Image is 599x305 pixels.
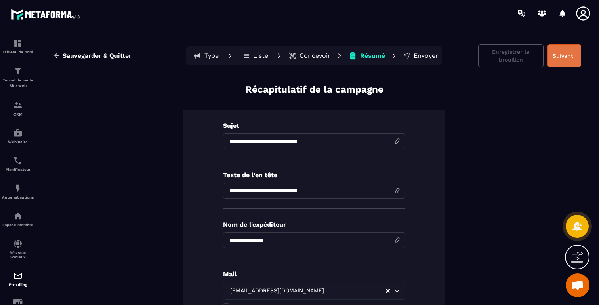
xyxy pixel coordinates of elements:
[386,288,390,294] button: Clear Selected
[237,48,273,64] button: Liste
[2,205,34,233] a: automationsautomationsEspace membre
[547,44,581,67] button: Suivant
[13,184,23,193] img: automations
[63,52,132,60] span: Sauvegarder & Quitter
[414,52,438,60] p: Envoyer
[299,52,330,60] p: Concevoir
[2,167,34,172] p: Planificateur
[13,66,23,76] img: formation
[401,48,441,64] button: Envoyer
[13,239,23,248] img: social-network
[253,52,268,60] p: Liste
[223,270,405,278] p: Mail
[2,233,34,265] a: social-networksocial-networkRéseaux Sociaux
[223,171,405,179] p: Texte de l’en tête
[223,122,405,129] p: Sujet
[2,60,34,95] a: formationformationTunnel de vente Site web
[13,38,23,48] img: formation
[2,50,34,54] p: Tableau de bord
[2,265,34,293] a: emailemailE-mailing
[11,7,82,22] img: logo
[2,195,34,199] p: Automatisations
[2,223,34,227] p: Espace membre
[2,32,34,60] a: formationformationTableau de bord
[245,83,383,96] p: Récapitulatif de la campagne
[223,221,405,228] p: Nom de l'expéditeur
[2,282,34,287] p: E-mailing
[326,286,385,295] input: Search for option
[188,48,223,64] button: Type
[286,48,333,64] button: Concevoir
[47,49,137,63] button: Sauvegarder & Quitter
[13,100,23,110] img: formation
[13,271,23,280] img: email
[223,282,405,300] div: Search for option
[2,78,34,89] p: Tunnel de vente Site web
[360,52,385,60] p: Résumé
[2,122,34,150] a: automationsautomationsWebinaire
[2,178,34,205] a: automationsautomationsAutomatisations
[2,150,34,178] a: schedulerschedulerPlanificateur
[2,250,34,259] p: Réseaux Sociaux
[13,156,23,165] img: scheduler
[346,48,387,64] button: Résumé
[2,95,34,122] a: formationformationCRM
[2,140,34,144] p: Webinaire
[13,128,23,138] img: automations
[2,112,34,116] p: CRM
[566,273,589,297] div: Ouvrir le chat
[228,286,326,295] span: [EMAIL_ADDRESS][DOMAIN_NAME]
[13,211,23,221] img: automations
[204,52,219,60] p: Type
